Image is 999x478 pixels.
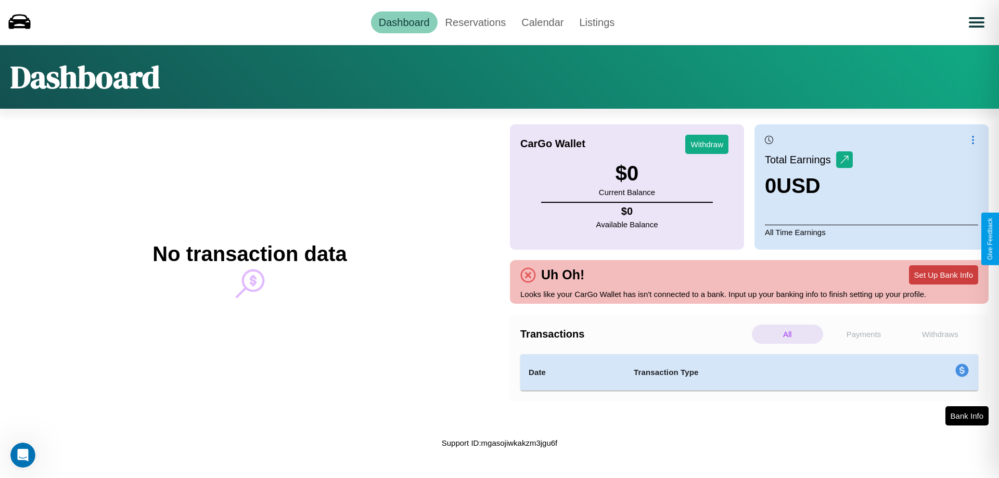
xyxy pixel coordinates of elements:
[438,11,514,33] a: Reservations
[634,366,870,379] h4: Transaction Type
[945,406,989,425] button: Bank Info
[987,218,994,260] div: Give Feedback
[765,225,978,239] p: All Time Earnings
[765,150,836,169] p: Total Earnings
[520,328,749,340] h4: Transactions
[442,436,558,450] p: Support ID: mgasojiwkakzm3jgu6f
[529,366,617,379] h4: Date
[685,135,728,154] button: Withdraw
[962,8,991,37] button: Open menu
[596,217,658,231] p: Available Balance
[10,56,160,98] h1: Dashboard
[828,325,900,344] p: Payments
[520,354,978,391] table: simple table
[520,138,585,150] h4: CarGo Wallet
[514,11,571,33] a: Calendar
[904,325,976,344] p: Withdraws
[571,11,622,33] a: Listings
[520,287,978,301] p: Looks like your CarGo Wallet has isn't connected to a bank. Input up your banking info to finish ...
[536,267,590,282] h4: Uh Oh!
[596,205,658,217] h4: $ 0
[599,185,655,199] p: Current Balance
[765,174,853,198] h3: 0 USD
[10,443,35,468] iframe: Intercom live chat
[909,265,978,285] button: Set Up Bank Info
[152,242,347,266] h2: No transaction data
[752,325,823,344] p: All
[599,162,655,185] h3: $ 0
[371,11,438,33] a: Dashboard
